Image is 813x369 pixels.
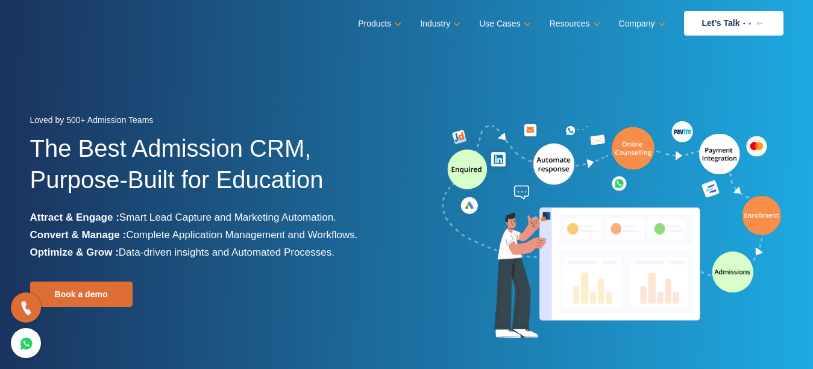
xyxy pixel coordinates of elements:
[30,247,119,258] b: Optimize & Grow :
[358,15,399,33] a: Products
[30,212,119,223] b: Attract & Engage :
[30,133,398,209] h1: The Best Admission CRM, Purpose-Built for Education
[684,11,783,36] a: Let’s Talk
[550,15,598,33] a: Resources
[30,112,398,133] div: Loved by 500+ Admission Teams
[30,229,127,241] b: Convert & Manage :
[119,212,336,223] span: Smart Lead Capture and Marketing Automation.
[119,247,334,258] span: Data-driven insights and Automated Processes.
[440,118,783,343] img: admission-software-home-page-header
[619,15,663,33] a: Company
[30,282,133,307] a: Book a demo
[126,229,357,241] span: Complete Application Management and Workflows.
[479,15,528,33] a: Use Cases
[420,15,458,33] a: Industry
